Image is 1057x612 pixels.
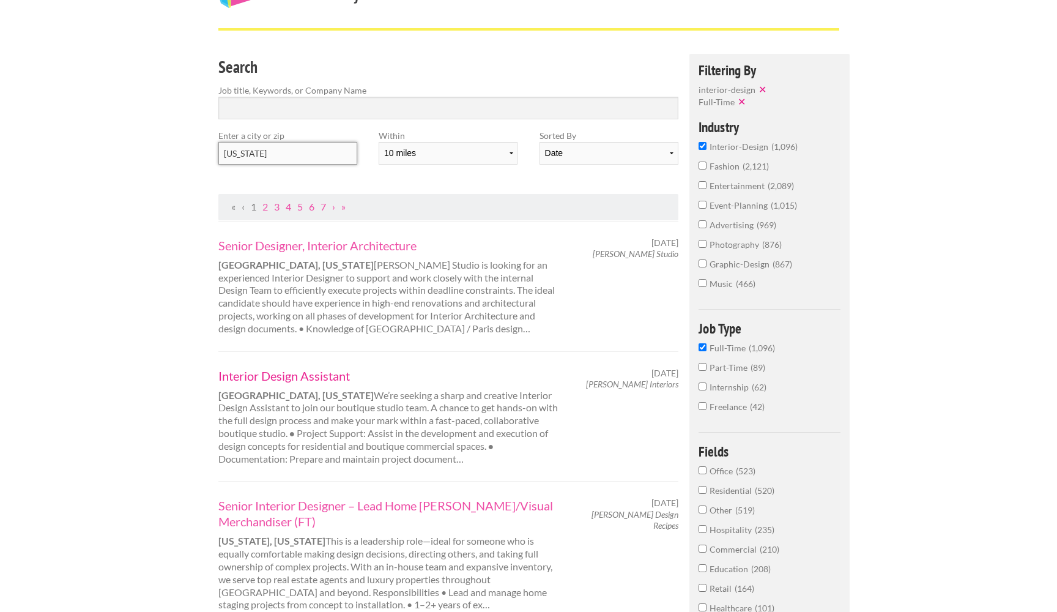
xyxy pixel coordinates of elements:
[699,506,707,513] input: Other519
[699,201,707,209] input: event-planning1,015
[651,498,678,509] span: [DATE]
[699,603,707,611] input: Healthcare101
[651,368,678,379] span: [DATE]
[651,237,678,248] span: [DATE]
[749,343,775,353] span: 1,096
[755,83,773,95] button: ✕
[321,201,326,212] a: Page 7
[218,498,558,529] a: Senior Interior Designer – Lead Home [PERSON_NAME]/Visual Merchandiser (FT)
[699,444,841,458] h4: Fields
[699,181,707,189] input: entertainment2,089
[207,498,569,611] div: This is a leadership role—ideal for someone who is equally comfortable making design decisions, d...
[699,343,707,351] input: Full-Time1,096
[736,278,755,289] span: 466
[710,141,771,152] span: interior-design
[699,240,707,248] input: photography876
[699,142,707,150] input: interior-design1,096
[218,56,679,79] h3: Search
[710,239,762,250] span: photography
[218,389,374,401] strong: [GEOGRAPHIC_DATA], [US_STATE]
[699,321,841,335] h4: Job Type
[699,486,707,494] input: Residential520
[218,129,357,142] label: Enter a city or zip
[699,220,707,228] input: advertising969
[710,343,749,353] span: Full-Time
[710,485,755,496] span: Residential
[218,97,679,119] input: Search
[710,220,757,230] span: advertising
[710,524,755,535] span: Hospitality
[710,564,751,574] span: Education
[699,466,707,474] input: Office523
[586,379,678,389] em: [PERSON_NAME] Interiors
[735,505,755,515] span: 519
[699,525,707,533] input: Hospitality235
[710,466,736,476] span: Office
[710,161,743,171] span: fashion
[251,201,256,212] a: Page 1
[379,129,517,142] label: Within
[699,259,707,267] input: graphic-design867
[710,382,752,392] span: Internship
[699,162,707,170] input: fashion2,121
[231,201,236,212] span: First Page
[593,248,678,259] em: [PERSON_NAME] Studio
[540,142,678,165] select: Sort results by
[762,239,782,250] span: 876
[751,564,771,574] span: 208
[735,583,754,594] span: 164
[262,201,268,212] a: Page 2
[297,201,303,212] a: Page 5
[540,129,678,142] label: Sorted By
[286,201,291,212] a: Page 4
[710,200,771,211] span: event-planning
[752,382,766,392] span: 62
[699,279,707,287] input: music466
[710,505,735,515] span: Other
[771,141,798,152] span: 1,096
[736,466,755,476] span: 523
[218,259,374,271] strong: [GEOGRAPHIC_DATA], [US_STATE]
[332,201,335,212] a: Next Page
[699,382,707,390] input: Internship62
[699,564,707,572] input: Education208
[757,220,776,230] span: 969
[341,201,346,212] a: Last Page, Page 110
[710,362,751,373] span: Part-Time
[710,259,773,269] span: graphic-design
[218,535,325,547] strong: [US_STATE], [US_STATE]
[710,583,735,594] span: Retail
[207,368,569,466] div: We’re seeking a sharp and creative Interior Design Assistant to join our boutique studio team. A ...
[755,485,774,496] span: 520
[771,200,797,211] span: 1,015
[242,201,245,212] span: Previous Page
[699,363,707,371] input: Part-Time89
[592,509,678,531] em: [PERSON_NAME] Design Recipes
[207,237,569,335] div: [PERSON_NAME] Studio is looking for an experienced Interior Designer to support and work closely ...
[309,201,314,212] a: Page 6
[699,584,707,592] input: Retail164
[710,278,736,289] span: music
[760,544,779,554] span: 210
[699,120,841,134] h4: Industry
[710,401,750,412] span: Freelance
[768,181,794,191] span: 2,089
[773,259,792,269] span: 867
[750,401,765,412] span: 42
[710,544,760,554] span: Commercial
[218,237,558,253] a: Senior Designer, Interior Architecture
[218,84,679,97] label: Job title, Keywords, or Company Name
[699,84,755,95] span: interior-design
[755,524,774,535] span: 235
[218,368,558,384] a: Interior Design Assistant
[699,402,707,410] input: Freelance42
[699,97,735,107] span: Full-Time
[735,95,752,108] button: ✕
[274,201,280,212] a: Page 3
[699,545,707,553] input: Commercial210
[710,181,768,191] span: entertainment
[751,362,765,373] span: 89
[743,161,769,171] span: 2,121
[699,63,841,77] h4: Filtering By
